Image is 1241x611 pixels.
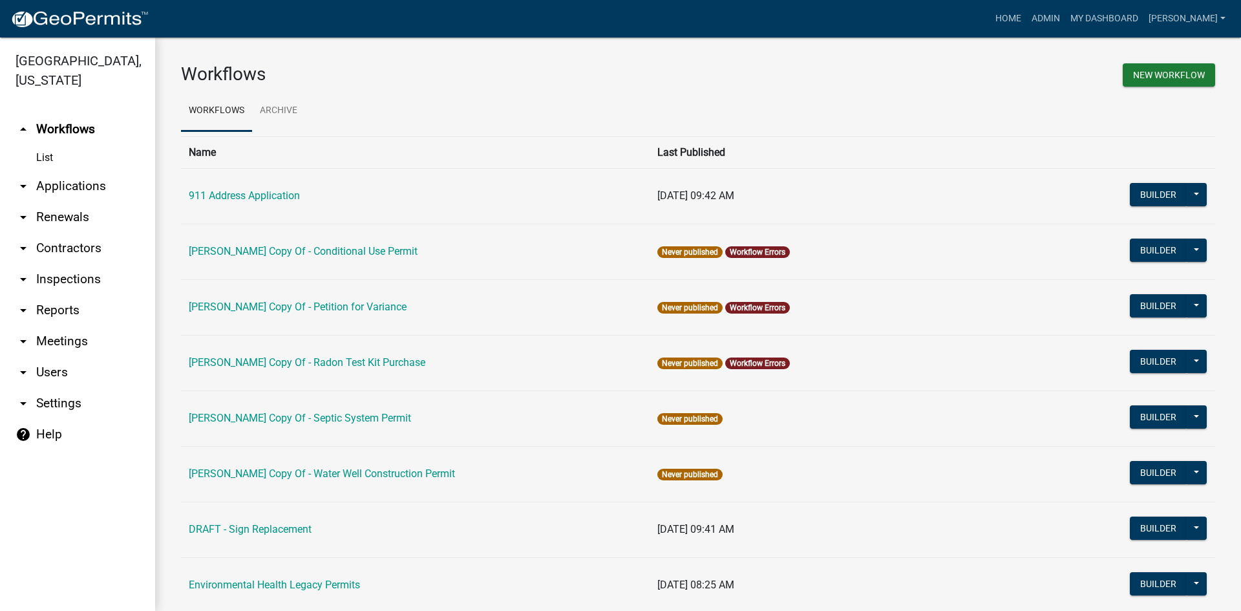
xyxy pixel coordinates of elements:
span: Never published [657,469,723,480]
a: [PERSON_NAME] Copy Of - Radon Test Kit Purchase [189,356,425,369]
span: Never published [657,302,723,314]
a: Archive [252,91,305,132]
i: arrow_drop_down [16,272,31,287]
th: Last Published [650,136,1059,168]
a: Workflow Errors [730,359,785,368]
a: [PERSON_NAME] Copy Of - Conditional Use Permit [189,245,418,257]
button: Builder [1130,405,1187,429]
a: Workflow Errors [730,303,785,312]
button: Builder [1130,461,1187,484]
a: Workflows [181,91,252,132]
button: Builder [1130,183,1187,206]
span: Never published [657,358,723,369]
a: [PERSON_NAME] Copy Of - Water Well Construction Permit [189,467,455,480]
span: [DATE] 08:25 AM [657,579,734,591]
a: DRAFT - Sign Replacement [189,523,312,535]
span: Never published [657,413,723,425]
th: Name [181,136,650,168]
button: Builder [1130,239,1187,262]
a: [PERSON_NAME] Copy Of - Septic System Permit [189,412,411,424]
span: [DATE] 09:42 AM [657,189,734,202]
a: Admin [1026,6,1065,31]
a: [PERSON_NAME] Copy Of - Petition for Variance [189,301,407,313]
i: arrow_drop_down [16,365,31,380]
button: New Workflow [1123,63,1215,87]
i: arrow_drop_down [16,178,31,194]
h3: Workflows [181,63,688,85]
i: arrow_drop_down [16,303,31,318]
a: 911 Address Application [189,189,300,202]
button: Builder [1130,294,1187,317]
i: help [16,427,31,442]
a: Environmental Health Legacy Permits [189,579,360,591]
button: Builder [1130,572,1187,595]
button: Builder [1130,350,1187,373]
i: arrow_drop_down [16,241,31,256]
span: [DATE] 09:41 AM [657,523,734,535]
a: [PERSON_NAME] [1143,6,1231,31]
a: Workflow Errors [730,248,785,257]
a: Home [990,6,1026,31]
button: Builder [1130,517,1187,540]
i: arrow_drop_down [16,209,31,225]
i: arrow_drop_down [16,396,31,411]
i: arrow_drop_up [16,122,31,137]
a: My Dashboard [1065,6,1143,31]
i: arrow_drop_down [16,334,31,349]
span: Never published [657,246,723,258]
